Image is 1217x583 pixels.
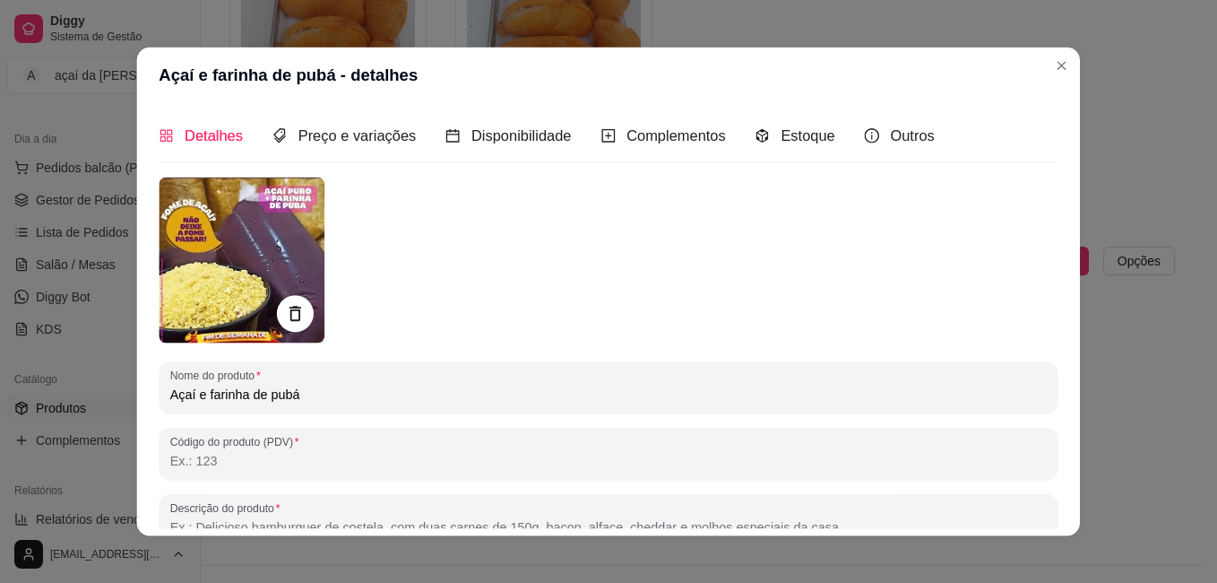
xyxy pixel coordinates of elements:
span: Complementos [626,128,726,144]
input: Descrição do produto [170,518,1047,537]
span: Preço e variações [298,128,417,144]
span: code-sandbox [755,128,770,143]
button: Close [1047,51,1076,81]
input: Nome do produto [170,386,1047,405]
input: Código do produto (PDV) [170,452,1047,471]
span: plus-square [601,128,616,143]
span: info-circle [865,128,879,143]
span: tags [272,128,287,143]
span: Estoque [781,128,835,144]
header: Açaí e farinha de pubá - detalhes [137,48,1080,103]
span: calendar [445,128,460,143]
span: appstore [159,128,173,143]
span: Outros [891,128,935,144]
label: Descrição do produto [170,500,287,516]
label: Nome do produto [170,368,267,383]
label: Código do produto (PDV) [170,434,306,449]
span: Disponibilidade [471,128,572,144]
img: produto [159,178,324,344]
span: Detalhes [185,128,243,144]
